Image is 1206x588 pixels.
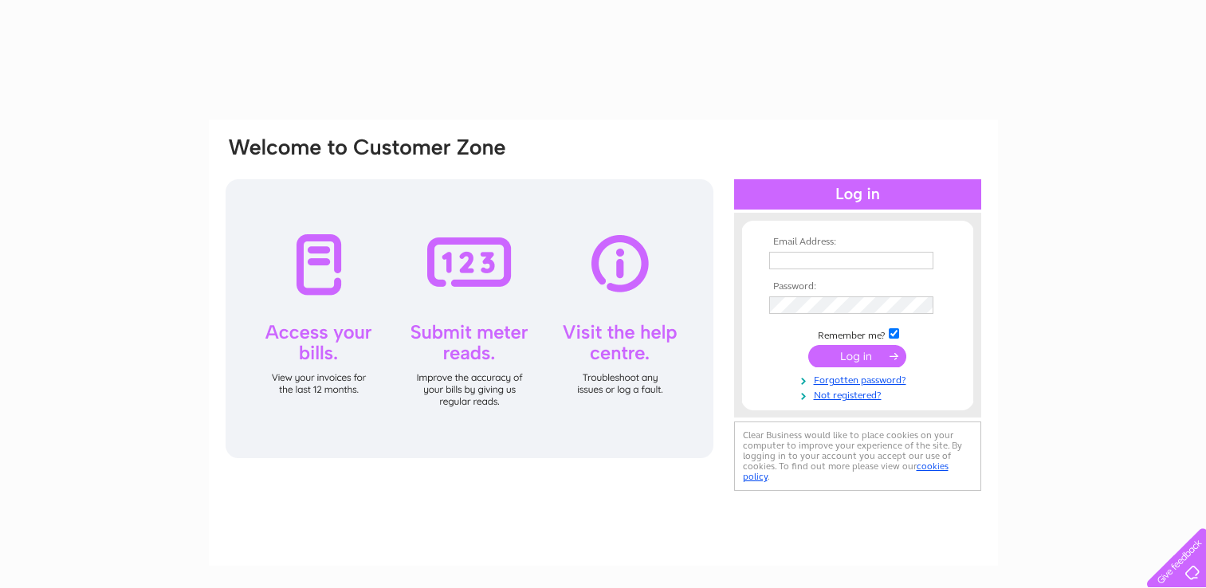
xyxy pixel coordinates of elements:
a: cookies policy [743,461,949,482]
td: Remember me? [765,326,950,342]
a: Forgotten password? [769,371,950,386]
a: Not registered? [769,386,950,402]
div: Clear Business would like to place cookies on your computer to improve your experience of the sit... [734,421,981,491]
th: Password: [765,281,950,292]
th: Email Address: [765,237,950,248]
input: Submit [808,345,906,367]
